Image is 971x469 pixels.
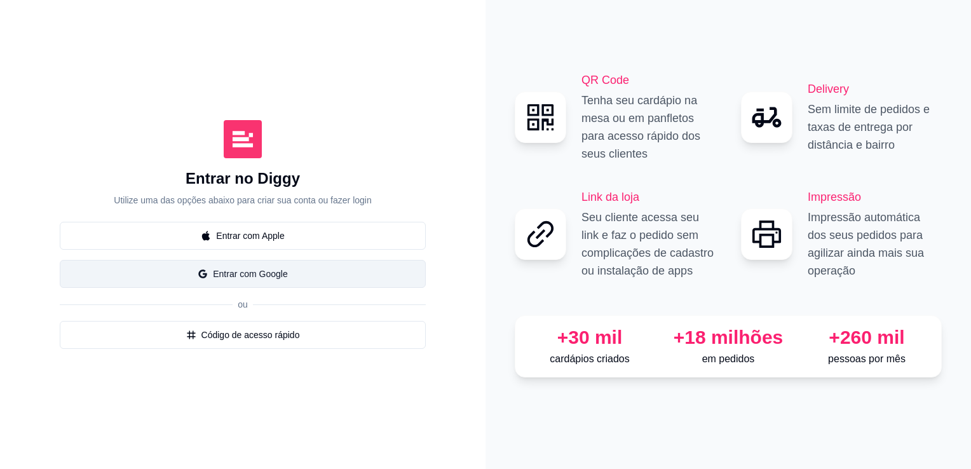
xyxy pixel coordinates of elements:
div: +18 milhões [664,326,792,349]
span: ou [233,299,253,309]
h2: Link da loja [581,188,716,206]
p: pessoas por mês [803,351,931,367]
div: +30 mil [526,326,654,349]
p: Tenha seu cardápio na mesa ou em panfletos para acesso rápido dos seus clientes [581,92,716,163]
div: +260 mil [803,326,931,349]
p: cardápios criados [526,351,654,367]
button: numberCódigo de acesso rápido [60,321,426,349]
span: apple [201,231,211,241]
span: google [198,269,208,279]
p: Impressão automática dos seus pedidos para agilizar ainda mais sua operação [808,208,942,280]
p: Seu cliente acessa seu link e faz o pedido sem complicações de cadastro ou instalação de apps [581,208,716,280]
h2: QR Code [581,71,716,89]
span: number [186,330,196,340]
p: Utilize uma das opções abaixo para criar sua conta ou fazer login [114,194,371,207]
button: googleEntrar com Google [60,260,426,288]
h1: Entrar no Diggy [186,168,300,189]
p: Sem limite de pedidos e taxas de entrega por distância e bairro [808,100,942,154]
h2: Delivery [808,80,942,98]
h2: Impressão [808,188,942,206]
button: appleEntrar com Apple [60,222,426,250]
img: Diggy [224,120,262,158]
p: em pedidos [664,351,792,367]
